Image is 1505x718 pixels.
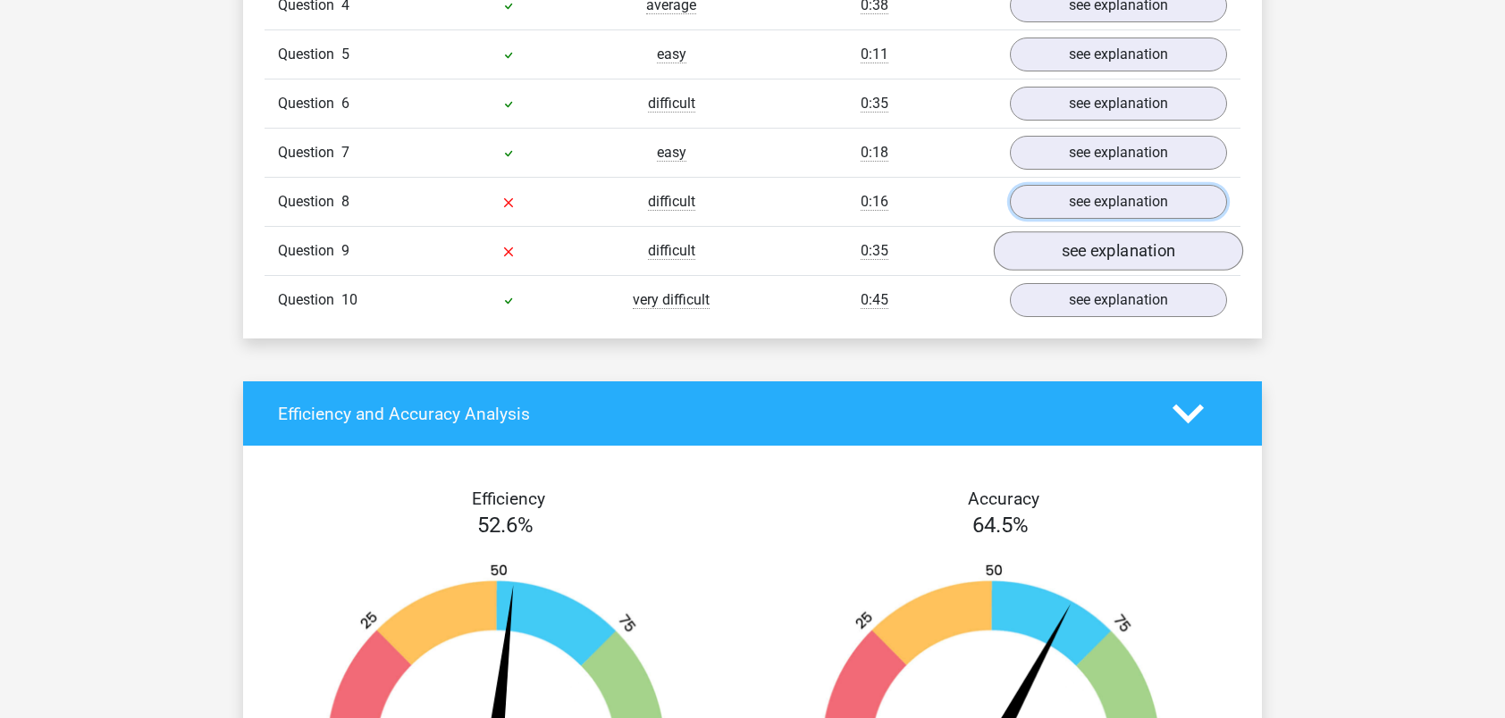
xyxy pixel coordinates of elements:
[278,404,1146,424] h4: Efficiency and Accuracy Analysis
[861,193,888,211] span: 0:16
[861,144,888,162] span: 0:18
[278,488,739,509] h4: Efficiency
[341,242,349,259] span: 9
[861,95,888,113] span: 0:35
[1010,87,1227,121] a: see explanation
[972,513,1029,538] span: 64.5%
[994,232,1243,271] a: see explanation
[773,488,1234,509] h4: Accuracy
[341,144,349,161] span: 7
[278,191,341,213] span: Question
[1010,136,1227,170] a: see explanation
[861,242,888,260] span: 0:35
[341,46,349,63] span: 5
[1010,283,1227,317] a: see explanation
[657,144,686,162] span: easy
[861,46,888,63] span: 0:11
[861,291,888,309] span: 0:45
[1010,38,1227,71] a: see explanation
[1010,185,1227,219] a: see explanation
[341,95,349,112] span: 6
[477,513,534,538] span: 52.6%
[278,93,341,114] span: Question
[648,193,695,211] span: difficult
[648,95,695,113] span: difficult
[341,193,349,210] span: 8
[657,46,686,63] span: easy
[648,242,695,260] span: difficult
[278,289,341,311] span: Question
[278,240,341,262] span: Question
[278,44,341,65] span: Question
[341,291,357,308] span: 10
[278,142,341,163] span: Question
[633,291,710,309] span: very difficult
